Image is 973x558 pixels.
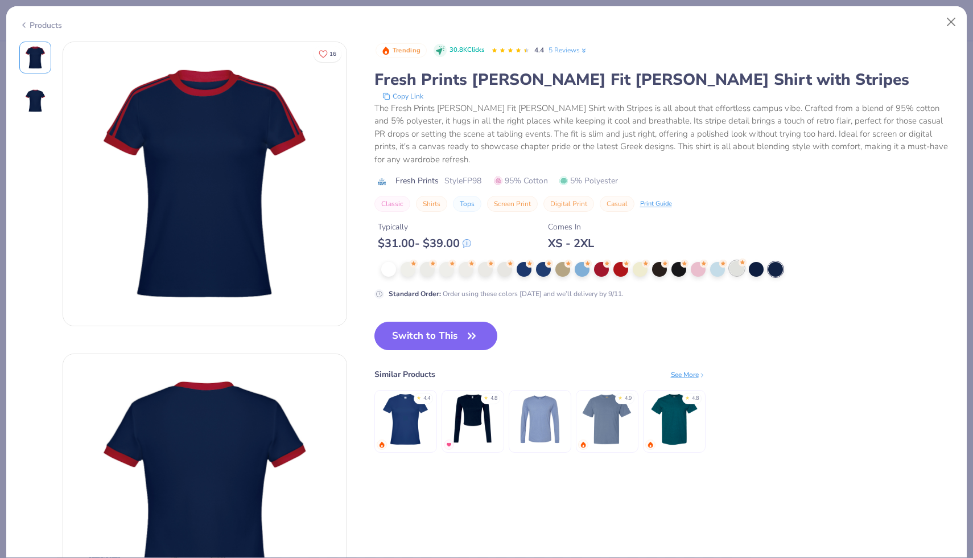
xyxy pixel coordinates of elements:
button: Shirts [416,196,447,212]
div: ★ [417,395,421,399]
div: ★ [618,395,622,399]
span: 30.8K Clicks [450,46,484,55]
img: trending.gif [378,441,385,448]
div: Comes In [548,221,594,233]
div: XS - 2XL [548,236,594,251]
div: Similar Products [374,368,435,380]
img: Front [22,44,49,71]
div: ★ [484,395,488,399]
div: Order using these colors [DATE] and we’ll delivery by 9/11. [389,289,624,299]
span: 5% Polyester [559,175,618,187]
button: Tops [453,196,481,212]
img: Front [63,42,347,326]
span: 4.4 [534,46,544,55]
div: ★ [685,395,690,399]
img: trending.gif [647,441,654,448]
button: Screen Print [487,196,538,212]
button: copy to clipboard [379,91,427,102]
div: $ 31.00 - $ 39.00 [378,236,471,251]
button: Switch to This [374,322,498,350]
img: Comfort Colors Adult Heavyweight T-Shirt [580,392,634,446]
div: The Fresh Prints [PERSON_NAME] Fit [PERSON_NAME] Shirt with Stripes is all about that effortless ... [374,102,954,166]
img: Fresh Prints Naomi Slim Fit Y2K Shirt [378,392,432,446]
div: 4.8 [490,395,497,403]
div: Typically [378,221,471,233]
a: 5 Reviews [549,45,588,55]
span: 16 [329,51,336,57]
img: brand logo [374,177,390,186]
div: 4.9 [625,395,632,403]
button: Digital Print [543,196,594,212]
button: Classic [374,196,410,212]
img: MostFav.gif [446,441,452,448]
img: Trending sort [381,46,390,55]
div: Fresh Prints [PERSON_NAME] Fit [PERSON_NAME] Shirt with Stripes [374,69,954,91]
img: Bella Canvas Ladies' Micro Ribbed Long Sleeve Baby Tee [446,392,500,446]
div: See More [671,370,706,380]
img: trending.gif [580,441,587,448]
span: Trending [393,47,420,54]
div: 4.4 Stars [491,42,530,60]
strong: Standard Order : [389,289,441,298]
button: Like [314,46,341,62]
div: Products [19,19,62,31]
img: Back [22,87,49,114]
img: Gildan Adult Heavy Cotton T-Shirt [647,392,701,446]
button: Badge Button [376,43,427,58]
span: Style FP98 [444,175,481,187]
button: Casual [600,196,634,212]
button: Close [941,11,962,33]
div: Print Guide [640,199,672,209]
img: Bella + Canvas Triblend Long Sleeve Tee - 3513 [513,392,567,446]
div: 4.8 [692,395,699,403]
span: 95% Cotton [494,175,548,187]
div: 4.4 [423,395,430,403]
span: Fresh Prints [395,175,439,187]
